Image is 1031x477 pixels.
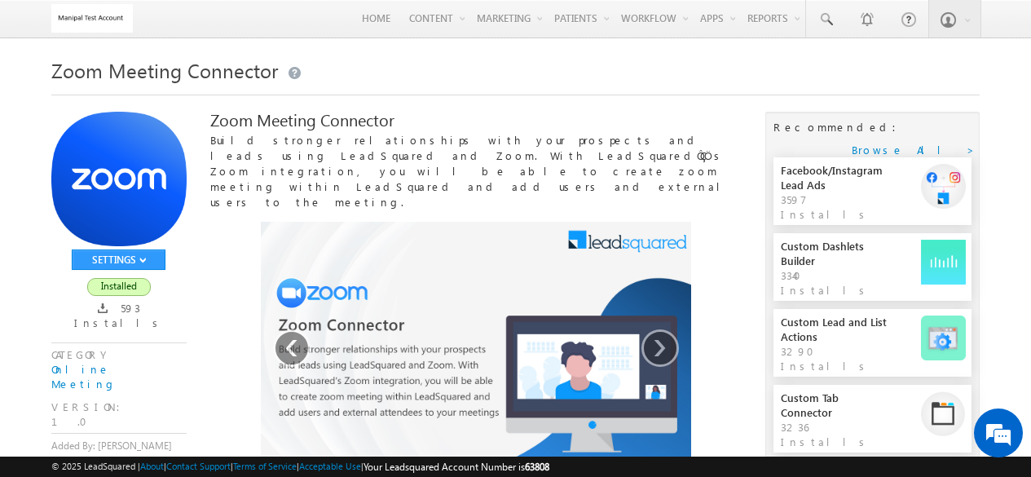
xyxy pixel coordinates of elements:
[921,240,966,285] img: connector Image
[72,250,165,270] button: SETTINGS
[51,4,133,33] img: Custom Logo
[51,57,278,83] span: Zoom Meeting Connector
[781,391,887,420] div: Custom Tab Connector
[51,439,186,453] label: Added By: [PERSON_NAME]
[921,316,966,360] img: connector Image
[51,459,549,475] span: © 2025 LeadSquared | | | | |
[51,414,186,429] div: 1.0
[210,112,742,126] div: Zoom Meeting Connector
[781,420,887,449] div: 3236 Installs
[773,120,870,143] div: Recommended:
[781,192,887,222] div: 3597 Installs
[51,362,117,391] a: Online Meeting
[210,132,742,210] p: Build stronger relationships with your prospects and leads using LeadSquared and Zoom. With LeadS...
[51,347,186,362] div: CATEGORY
[363,461,549,473] span: Your Leadsquared Account Number is
[166,461,231,471] a: Contact Support
[261,222,691,469] img: First
[233,461,297,471] a: Terms of Service
[525,461,549,473] span: 63808
[87,278,151,296] span: Installed
[641,329,679,367] a: ›
[921,391,965,436] img: connector Image
[74,301,164,329] span: 593 Installs
[781,268,887,298] div: 3340 Installs
[852,143,972,157] a: Browse All >
[140,461,164,471] a: About
[51,400,186,414] div: VERSION:
[781,163,887,192] div: Facebook/Instagram Lead Ads
[781,315,887,344] div: Custom Lead and List Actions
[299,461,361,471] a: Acceptable Use
[273,329,311,367] a: ‹
[781,344,887,373] div: 3290 Installs
[921,164,966,209] img: connector Image
[51,453,186,468] label: Added On: [DATE] 11:07:49 AM
[51,112,186,246] img: connector-image
[781,239,887,268] div: Custom Dashlets Builder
